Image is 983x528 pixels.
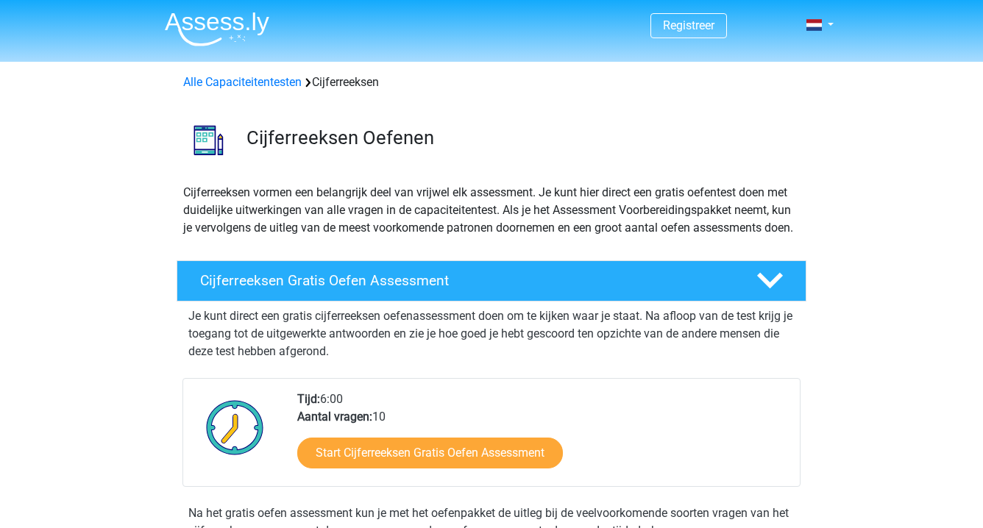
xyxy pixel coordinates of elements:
p: Je kunt direct een gratis cijferreeksen oefenassessment doen om te kijken waar je staat. Na afloo... [188,307,795,360]
p: Cijferreeksen vormen een belangrijk deel van vrijwel elk assessment. Je kunt hier direct een grat... [183,184,800,237]
a: Alle Capaciteitentesten [183,75,302,89]
img: Assessly [165,12,269,46]
a: Start Cijferreeksen Gratis Oefen Assessment [297,438,563,468]
img: Klok [198,390,272,464]
h4: Cijferreeksen Gratis Oefen Assessment [200,272,733,289]
b: Tijd: [297,392,320,406]
b: Aantal vragen: [297,410,372,424]
div: Cijferreeksen [177,74,806,91]
a: Cijferreeksen Gratis Oefen Assessment [171,260,812,302]
div: 6:00 10 [286,390,799,486]
h3: Cijferreeksen Oefenen [246,126,795,149]
img: cijferreeksen [177,109,240,171]
a: Registreer [663,18,714,32]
